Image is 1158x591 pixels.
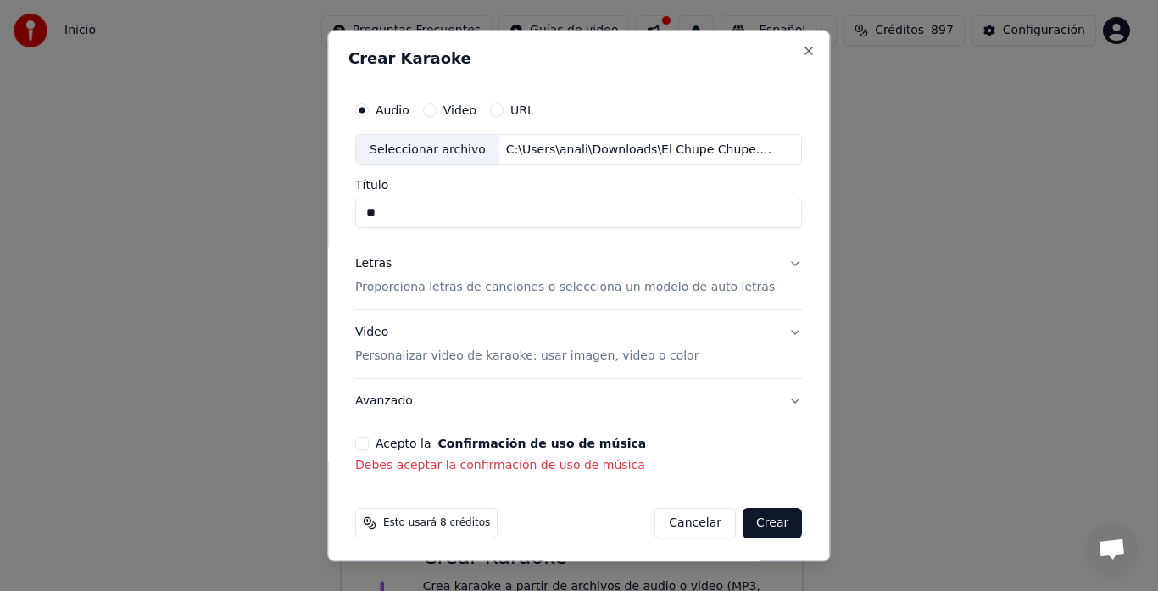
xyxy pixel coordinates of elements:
[443,104,476,116] label: Video
[355,280,775,297] p: Proporciona letras de canciones o selecciona un modelo de auto letras
[356,135,499,165] div: Seleccionar archivo
[355,243,802,310] button: LetrasProporciona letras de canciones o selecciona un modelo de auto letras
[376,438,646,450] label: Acepto la
[376,104,409,116] label: Audio
[510,104,534,116] label: URL
[355,325,699,365] div: Video
[655,509,737,539] button: Cancelar
[355,180,802,192] label: Título
[355,380,802,424] button: Avanzado
[355,311,802,379] button: VideoPersonalizar video de karaoke: usar imagen, video o color
[348,51,809,66] h2: Crear Karaoke
[499,142,788,159] div: C:\Users\anali\Downloads\El Chupe Chupe.mp3
[743,509,802,539] button: Crear
[383,517,490,531] span: Esto usará 8 créditos
[355,348,699,365] p: Personalizar video de karaoke: usar imagen, video o color
[355,458,802,475] p: Debes aceptar la confirmación de uso de música
[355,256,392,273] div: Letras
[438,438,647,450] button: Acepto la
